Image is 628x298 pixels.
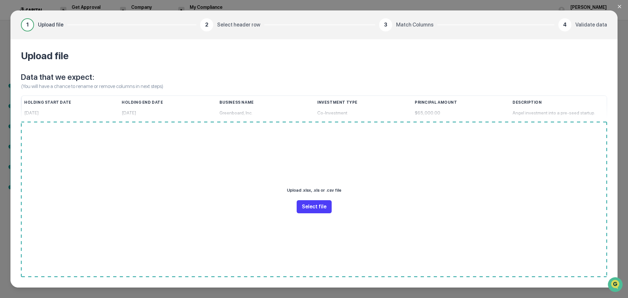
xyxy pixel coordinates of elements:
span: Match Columns [396,21,433,29]
span: 4 [563,21,567,29]
a: 🔎Data Lookup [4,92,44,104]
h2: Upload file [21,50,607,61]
div: Greenboard, Inc. [219,107,312,119]
div: Investment Type [317,96,410,109]
span: 3 [384,21,387,29]
span: Upload file [38,21,63,29]
p: How can we help? [7,14,119,24]
span: 1 [26,21,29,29]
span: Select header row [217,21,260,29]
span: Pylon [65,111,79,116]
img: 1746055101610-c473b297-6a78-478c-a979-82029cc54cd1 [7,50,18,62]
span: 2 [205,21,208,29]
iframe: Open customer support [607,276,625,294]
div: 🖐️ [7,83,12,88]
span: Validate data [575,21,607,29]
span: Preclearance [13,82,42,89]
button: Start new chat [111,52,119,60]
p: Data that we expect: [21,72,607,82]
a: 🖐️Preclearance [4,80,45,92]
a: 🗄️Attestations [45,80,84,92]
div: 🗄️ [47,83,53,88]
div: Holding Start Date [24,96,116,109]
span: Data Lookup [13,95,41,101]
div: [DATE] [24,107,116,119]
div: Description [513,96,604,109]
div: Business Name [219,96,312,109]
div: Start new chat [22,50,107,57]
div: 🔎 [7,96,12,101]
div: Angel investment into a pre-seed startup. [513,107,604,119]
div: We're available if you need us! [22,57,83,62]
div: [DATE] [122,107,214,119]
p: Upload .xlsx, .xls or .csv file [287,186,341,195]
div: Holding End Date [122,96,214,109]
a: Powered byPylon [46,111,79,116]
p: (You will have a chance to rename or remove columns in next steps) [21,82,607,90]
div: Principal Amount [415,96,507,109]
span: Attestations [54,82,81,89]
div: Co-Investment [317,107,410,119]
div: $65,000.00 [415,107,507,119]
input: Clear [17,30,108,37]
button: Select file [297,200,332,213]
